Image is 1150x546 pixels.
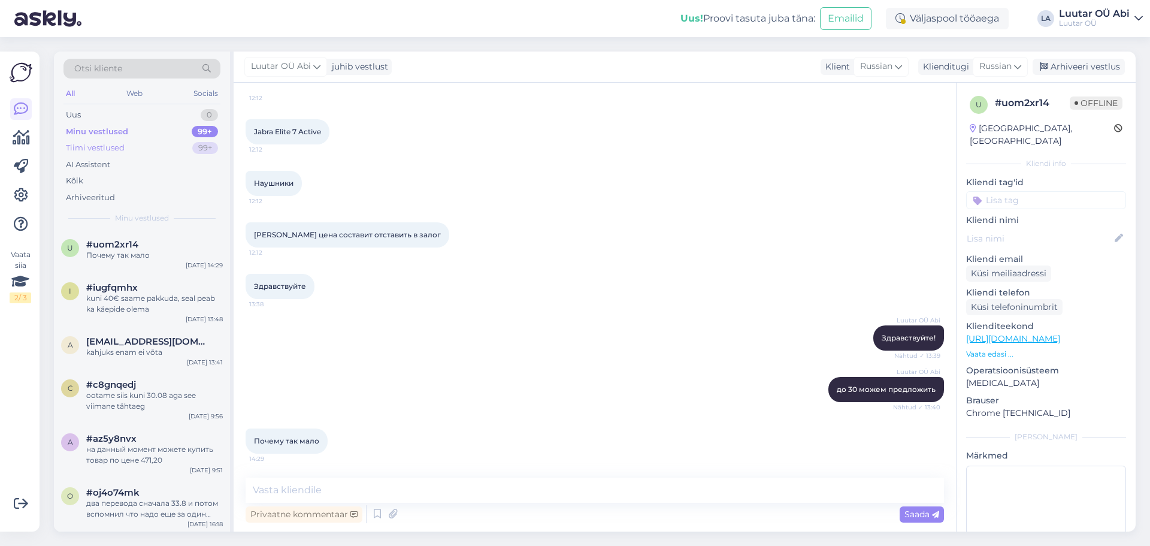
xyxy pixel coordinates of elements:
span: #iugfqmhx [86,282,138,293]
span: Russian [979,60,1012,73]
div: [PERSON_NAME] [966,432,1126,442]
span: Почему так мало [254,436,319,445]
span: Luutar OÜ Abi [895,316,940,325]
span: Minu vestlused [115,213,169,224]
span: Luutar OÜ Abi [895,367,940,376]
p: [MEDICAL_DATA] [966,377,1126,390]
div: Arhiveeri vestlus [1033,59,1125,75]
span: a [68,340,73,349]
div: 99+ [192,126,218,138]
span: 12:12 [249,197,294,206]
b: Uus! [680,13,703,24]
button: Emailid [820,7,871,30]
span: #oj4o74mk [86,487,140,498]
span: #c8gnqedj [86,379,136,390]
p: Vaata edasi ... [966,349,1126,360]
div: Küsi meiliaadressi [966,266,1051,282]
div: Почему так мало [86,250,223,261]
div: kahjuks enam ei võta [86,347,223,358]
span: Nähtud ✓ 13:40 [893,403,940,412]
a: [URL][DOMAIN_NAME] [966,333,1060,344]
span: annikakaljund@gmail.com [86,336,211,347]
div: LA [1037,10,1054,27]
span: i [69,286,71,295]
span: c [68,384,73,393]
input: Lisa tag [966,191,1126,209]
img: Askly Logo [10,61,32,84]
div: [DATE] 14:29 [186,261,223,270]
span: Offline [1070,96,1122,110]
div: [DATE] 13:48 [186,315,223,324]
div: 99+ [192,142,218,154]
input: Lisa nimi [967,232,1112,245]
span: [PERSON_NAME] цена составит отставить в залог [254,230,441,239]
div: Socials [191,86,220,101]
div: [DATE] 9:51 [190,466,223,475]
span: #uom2xr14 [86,239,138,250]
p: Klienditeekond [966,320,1126,333]
span: 14:29 [249,454,294,463]
p: Kliendi telefon [966,286,1126,299]
div: Kliendi info [966,158,1126,169]
div: Luutar OÜ Abi [1059,9,1130,19]
p: Märkmed [966,450,1126,462]
div: ootame siis kuni 30.08 aga see viimane tähtaeg [86,390,223,412]
p: Kliendi nimi [966,214,1126,227]
div: Klient [821,61,850,73]
div: Väljaspool tööaega [886,8,1009,29]
div: на данный момент можете купить товар по цене 471,20 [86,444,223,466]
span: Здравствуйте! [882,333,936,342]
span: a [68,438,73,447]
span: u [976,100,982,109]
span: Saada [904,509,939,520]
div: [DATE] 13:41 [187,358,223,367]
div: All [63,86,77,101]
span: 13:38 [249,300,294,309]
div: Web [124,86,145,101]
div: два перевода сначала 33.8 и потом вспомнил что надо еще за один день [86,498,223,520]
p: Kliendi tag'id [966,176,1126,189]
div: Vaata siia [10,249,31,303]
a: Luutar OÜ AbiLuutar OÜ [1059,9,1143,28]
p: Operatsioonisüsteem [966,364,1126,377]
span: u [67,243,73,252]
div: 0 [201,109,218,121]
div: [GEOGRAPHIC_DATA], [GEOGRAPHIC_DATA] [970,122,1114,147]
span: 12:12 [249,145,294,154]
span: Jabra Elite 7 Active [254,127,321,136]
span: Здравствуйте [254,282,306,291]
span: Наушники [254,179,293,188]
div: Kõik [66,175,83,187]
span: Russian [860,60,892,73]
div: Privaatne kommentaar [246,506,362,523]
div: juhib vestlust [327,61,388,73]
span: Nähtud ✓ 13:39 [894,351,940,360]
span: до 30 можем предложить [837,385,936,394]
div: Uus [66,109,81,121]
span: Otsi kliente [74,62,122,75]
div: Arhiveeritud [66,192,115,204]
p: Chrome [TECHNICAL_ID] [966,407,1126,420]
span: Luutar OÜ Abi [251,60,311,73]
div: AI Assistent [66,159,110,171]
div: Tiimi vestlused [66,142,125,154]
span: 12:12 [249,248,294,257]
div: Luutar OÜ [1059,19,1130,28]
p: Kliendi email [966,253,1126,266]
span: o [67,491,73,500]
p: Brauser [966,394,1126,407]
div: Küsi telefoninumbrit [966,299,1063,315]
div: 2 / 3 [10,292,31,303]
div: Proovi tasuta juba täna: [680,11,815,26]
div: [DATE] 16:18 [187,520,223,529]
div: Klienditugi [918,61,969,73]
span: 12:12 [249,93,294,102]
div: [DATE] 9:56 [189,412,223,421]
div: Minu vestlused [66,126,128,138]
div: kuni 40€ saame pakkuda, seal peab ka käepide olema [86,293,223,315]
span: #az5y8nvx [86,433,137,444]
div: # uom2xr14 [995,96,1070,110]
